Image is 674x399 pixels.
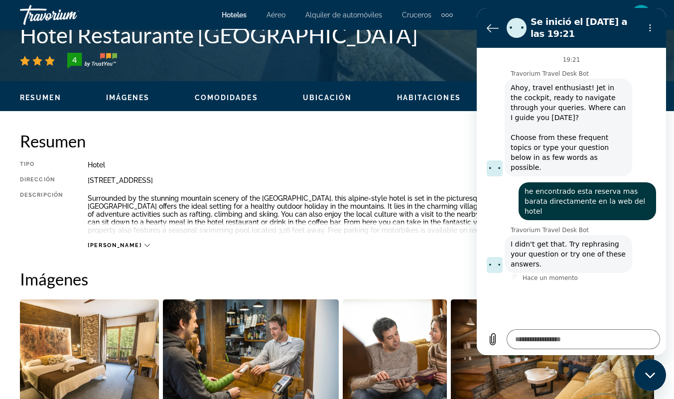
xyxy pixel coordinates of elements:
[397,93,461,102] button: Habitaciones
[20,176,63,184] div: Dirección
[88,242,149,249] button: [PERSON_NAME]
[267,11,285,19] a: Aéreo
[64,54,84,66] div: 4
[441,7,453,23] button: Elementos de navegación adicionales
[106,94,150,102] span: Imágenes
[402,11,431,19] a: Cruceros
[303,94,352,102] span: Ubicación
[222,11,247,19] a: Hoteles
[195,93,258,102] button: Comodidades
[88,242,141,249] span: [PERSON_NAME]
[20,2,120,28] a: Travorium
[20,22,654,48] h1: Hotel Restaurante [GEOGRAPHIC_DATA]
[20,131,654,151] h2: Resumen
[20,192,63,237] div: Descripción
[482,8,501,23] button: Cambiar idioma
[305,11,382,19] a: Alquiler de automóviles
[20,93,61,102] button: Resumen
[397,94,461,102] span: Habitaciones
[628,4,654,25] button: Menú de usuario
[20,161,63,169] div: Tipo
[67,53,117,69] img: TrustYou guest rating badge
[195,94,258,102] span: Comodidades
[20,94,61,102] span: Resumen
[88,194,654,234] p: Surrounded by the stunning mountain scenery of the [GEOGRAPHIC_DATA], this alpine-style hotel is ...
[20,269,654,289] h2: Imágenes
[303,93,352,102] button: Ubicación
[634,359,666,391] iframe: Botón para iniciar la ventana de mensajería, conversación en curso
[88,176,654,184] div: [STREET_ADDRESS]
[477,8,666,355] iframe: Ventana de mensajería
[106,93,150,102] button: Imágenes
[88,161,654,169] div: Hotel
